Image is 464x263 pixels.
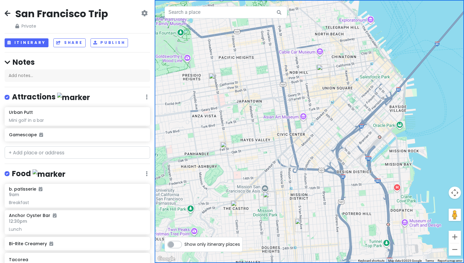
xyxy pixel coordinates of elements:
div: Urban Putt [295,219,308,232]
div: Tacorea [317,64,330,78]
div: Anchor Oyster Bar [231,200,244,214]
span: Private [15,23,108,29]
div: Gamescape [220,142,234,155]
button: Map camera controls [449,187,461,199]
a: Report a map error [438,259,462,262]
span: Map data ©2025 Google [388,259,422,262]
i: Added to itinerary [39,187,42,191]
div: Add notes... [5,69,150,82]
i: Added to itinerary [53,213,56,218]
button: Zoom out [449,243,461,256]
i: Added to itinerary [39,133,43,137]
h6: Anchor Oyster Bar [9,213,56,218]
h2: San Francisco Trip [15,7,108,20]
input: Search a place [164,6,287,18]
img: marker [57,93,90,102]
button: Drag Pegman onto the map to open Street View [449,209,461,221]
span: 12:30pm [9,218,27,224]
button: Keyboard shortcuts [358,259,385,263]
div: Lunch [9,226,145,232]
div: Bi-Rite Creamery [263,192,276,205]
h6: Gamescape [9,132,145,137]
h6: b. patisserie [9,186,42,192]
img: Google [156,255,176,263]
button: Zoom in [449,231,461,243]
h4: Attractions [12,92,90,102]
button: Itinerary [5,38,48,47]
h4: Food [12,169,65,179]
div: Breakfast [9,200,145,205]
a: Open this area in Google Maps (opens a new window) [156,255,176,263]
i: Added to itinerary [49,242,53,246]
h6: Bi-Rite Creamery [9,241,145,246]
button: Publish [91,38,128,47]
a: Terms (opens in new tab) [425,259,434,262]
div: Mini golf in a bar [9,118,145,123]
span: Show only itinerary places [184,241,240,248]
span: 9am [9,191,19,198]
img: marker [33,169,65,179]
input: + Add place or address [5,146,150,159]
h6: Urban Putt [9,110,33,115]
button: Share [53,38,85,47]
h4: Notes [5,57,150,67]
h6: Tacorea [9,257,145,262]
div: b. patisserie [209,73,222,87]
